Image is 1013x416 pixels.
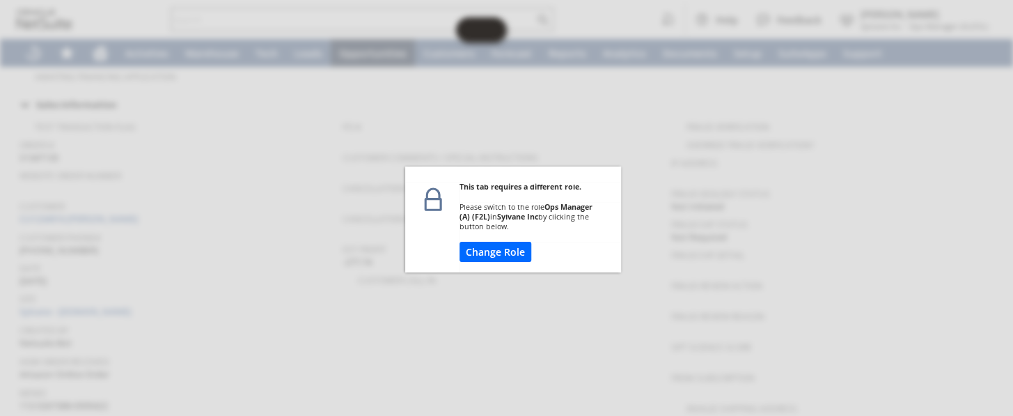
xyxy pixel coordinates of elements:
b: Sylvane Inc [497,212,538,222]
iframe: Click here to launch Oracle Guided Learning Help Panel [456,17,506,43]
b: This tab requires a different role. [460,182,581,192]
span: Oracle Guided Learning Widget. To move around, please hold and drag [481,17,506,43]
span: Please switch to the role in by clicking the button below. [460,202,592,231]
button: Change Role [460,242,531,262]
b: Ops Manager (A) (F2L) [460,202,592,222]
